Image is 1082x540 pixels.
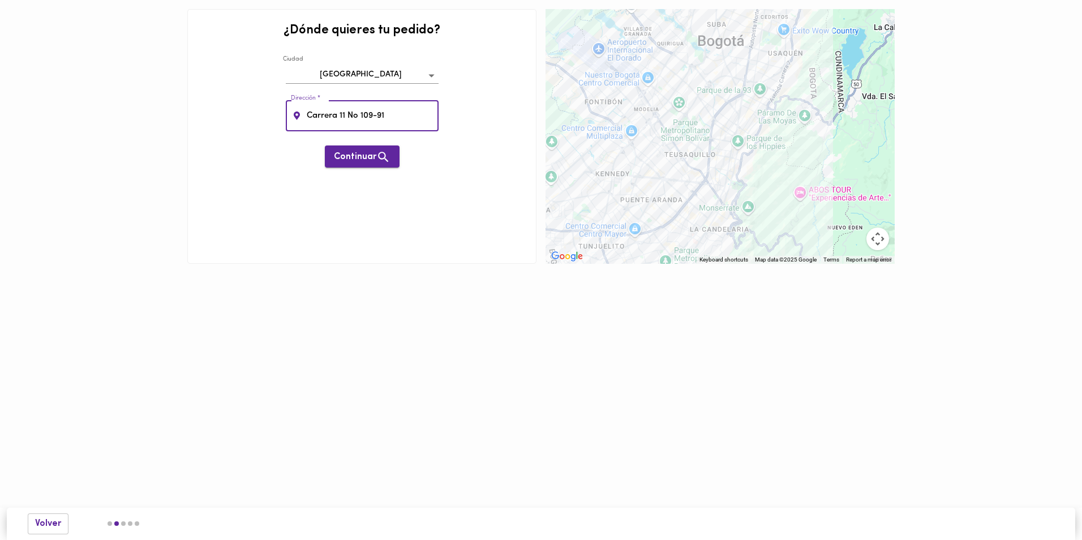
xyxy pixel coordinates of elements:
a: Report a map error [846,256,891,263]
button: Continuar [325,145,400,168]
input: Calle 92 # 16-11 [304,100,439,131]
button: Map camera controls [866,228,889,250]
label: Ciudad [283,55,303,64]
a: Open this area in Google Maps (opens a new window) [548,249,586,264]
span: Volver [35,518,61,529]
button: Volver [28,513,68,534]
span: Continuar [334,150,390,164]
span: Map data ©2025 Google [755,256,817,263]
img: Google [548,249,586,264]
div: [GEOGRAPHIC_DATA] [286,66,439,84]
h2: ¿Dónde quieres tu pedido? [284,24,440,37]
button: Keyboard shortcuts [699,256,748,264]
a: Terms [823,256,839,263]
